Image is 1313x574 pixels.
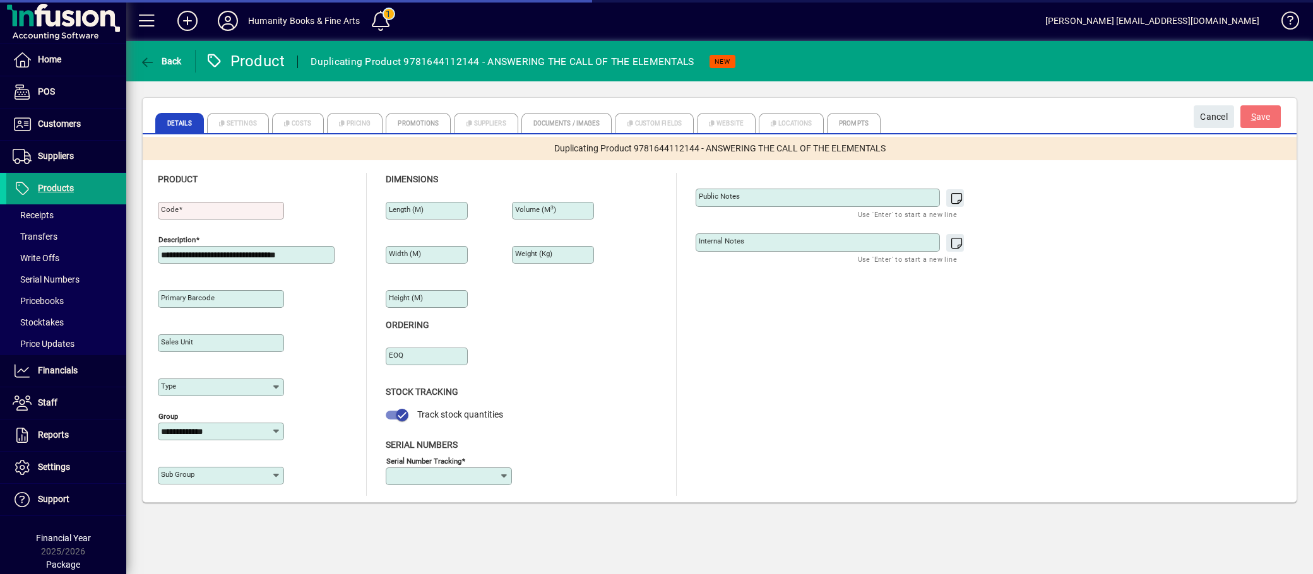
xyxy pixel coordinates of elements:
span: Customers [38,119,81,129]
a: POS [6,76,126,108]
span: Track stock quantities [417,409,503,419]
div: [PERSON_NAME] [EMAIL_ADDRESS][DOMAIN_NAME] [1045,11,1259,31]
button: Save [1240,105,1281,128]
span: Pricebooks [13,296,64,306]
span: ave [1251,107,1271,127]
span: Settings [38,462,70,472]
span: Suppliers [38,151,74,161]
span: Financial Year [36,533,91,543]
mat-hint: Use 'Enter' to start a new line [858,252,957,266]
a: Reports [6,419,126,451]
span: Ordering [386,320,429,330]
a: Serial Numbers [6,269,126,290]
span: Transfers [13,231,57,242]
mat-label: Sales unit [161,337,193,346]
span: Financials [38,365,78,375]
app-page-header-button: Back [126,50,196,73]
mat-label: Public Notes [699,192,740,201]
span: Products [38,183,74,193]
a: Staff [6,387,126,419]
a: Pricebooks [6,290,126,312]
a: Write Offs [6,247,126,269]
a: Home [6,44,126,76]
div: Humanity Books & Fine Arts [248,11,360,31]
a: Stocktakes [6,312,126,333]
a: Price Updates [6,333,126,354]
span: Cancel [1200,107,1228,127]
span: Dimensions [386,174,438,184]
button: Profile [208,9,248,32]
span: Reports [38,430,69,440]
button: Cancel [1194,105,1234,128]
mat-label: Code [161,205,179,214]
span: Duplicating Product 9781644112144 - ANSWERING THE CALL OF THE ELEMENTALS [554,142,886,155]
mat-label: Length (m) [389,205,424,214]
a: Receipts [6,204,126,226]
span: Home [38,54,61,64]
span: Staff [38,397,57,407]
span: Receipts [13,210,54,220]
mat-label: Weight (Kg) [515,249,552,258]
mat-label: Type [161,382,176,390]
a: Customers [6,108,126,140]
mat-hint: Use 'Enter' to start a new line [858,207,957,221]
span: Back [140,56,182,66]
span: NEW [715,57,730,66]
span: Package [46,559,80,570]
mat-label: EOQ [389,351,403,360]
a: Settings [6,452,126,483]
a: Transfers [6,226,126,247]
sup: 3 [550,204,554,211]
mat-label: Height (m) [389,293,423,302]
span: Price Updates [13,339,74,349]
mat-label: Group [158,412,178,421]
a: Knowledge Base [1272,3,1297,44]
mat-label: Sub group [161,470,194,479]
mat-label: Internal Notes [699,237,744,245]
span: Support [38,494,69,504]
mat-label: Serial Number tracking [386,456,461,465]
button: Add [167,9,208,32]
div: Duplicating Product 9781644112144 - ANSWERING THE CALL OF THE ELEMENTALS [311,52,694,72]
span: Stocktakes [13,317,64,327]
span: Write Offs [13,253,59,263]
mat-label: Primary barcode [161,293,215,302]
div: Product [205,51,285,71]
a: Financials [6,355,126,387]
mat-label: Volume (m ) [515,205,556,214]
span: Product [158,174,198,184]
button: Back [136,50,185,73]
span: Stock Tracking [386,387,458,397]
a: Support [6,484,126,515]
span: POS [38,86,55,97]
span: S [1251,112,1256,122]
span: Serial Numbers [386,440,458,450]
mat-label: Width (m) [389,249,421,258]
span: Serial Numbers [13,274,80,284]
a: Suppliers [6,141,126,172]
mat-label: Description [158,235,196,244]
